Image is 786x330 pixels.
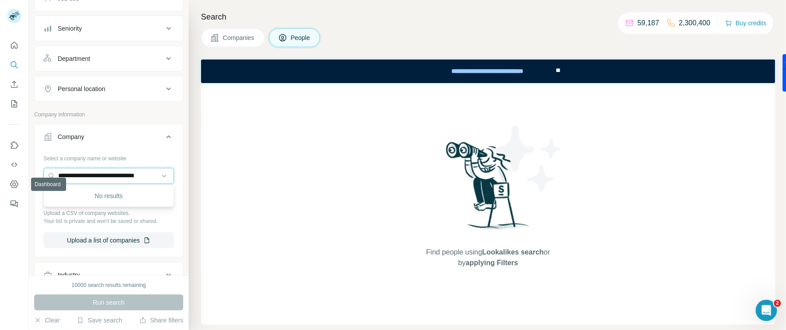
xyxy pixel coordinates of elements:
button: My lists [7,96,21,112]
button: Clear [34,316,59,325]
div: No results [46,187,172,205]
button: Department [35,48,183,69]
button: Use Surfe API [7,157,21,173]
span: applying Filters [466,259,518,266]
span: Companies [223,33,255,42]
div: Department [58,54,90,63]
span: Lookalikes search [482,248,544,256]
div: Company [58,132,84,141]
div: Personal location [58,84,105,93]
button: Quick start [7,37,21,53]
div: 10000 search results remaining [71,281,146,289]
p: Your list is private and won't be saved or shared. [43,217,174,225]
iframe: Intercom live chat [756,300,777,321]
div: Select a company name or website [43,151,174,163]
p: 2,300,400 [679,18,711,28]
div: Seniority [58,24,82,33]
span: 2 [774,300,781,307]
button: Seniority [35,18,183,39]
span: Find people using or by [417,247,559,268]
button: Save search [77,316,122,325]
button: Search [7,57,21,73]
div: Industry [58,270,80,279]
p: Upload a CSV of company websites. [43,209,174,217]
button: Feedback [7,196,21,212]
button: Upload a list of companies [43,232,174,248]
p: 59,187 [638,18,660,28]
button: Use Surfe on LinkedIn [7,137,21,153]
button: Share filters [139,316,183,325]
button: Enrich CSV [7,76,21,92]
button: Company [35,126,183,151]
button: Buy credits [725,17,766,29]
img: Surfe Illustration - Stars [488,119,568,199]
button: Dashboard [7,176,21,192]
img: Surfe Illustration - Woman searching with binoculars [442,139,534,239]
button: Industry [35,264,183,286]
span: People [291,33,311,42]
h4: Search [201,11,775,23]
button: Personal location [35,78,183,99]
iframe: Banner [201,60,775,83]
p: Company information [34,111,183,119]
